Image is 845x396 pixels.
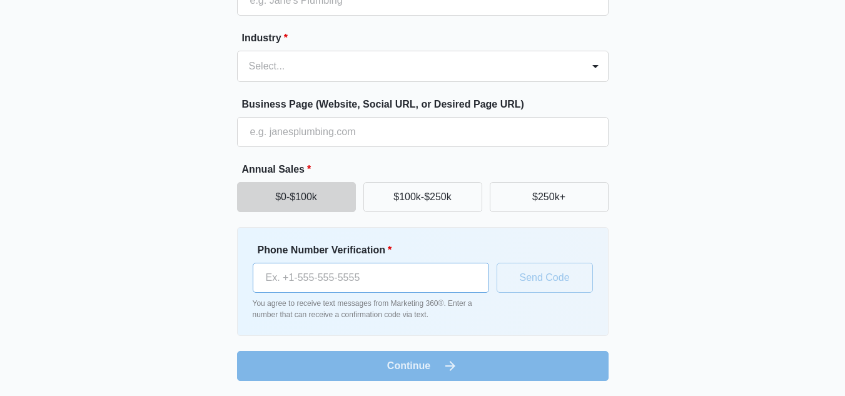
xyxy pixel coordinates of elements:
label: Phone Number Verification [258,243,494,258]
button: $0-$100k [237,182,356,212]
label: Annual Sales [242,162,614,177]
input: e.g. janesplumbing.com [237,117,609,147]
label: Business Page (Website, Social URL, or Desired Page URL) [242,97,614,112]
label: Industry [242,31,614,46]
p: You agree to receive text messages from Marketing 360®. Enter a number that can receive a confirm... [253,298,489,320]
input: Ex. +1-555-555-5555 [253,263,489,293]
button: $100k-$250k [363,182,482,212]
button: $250k+ [490,182,609,212]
